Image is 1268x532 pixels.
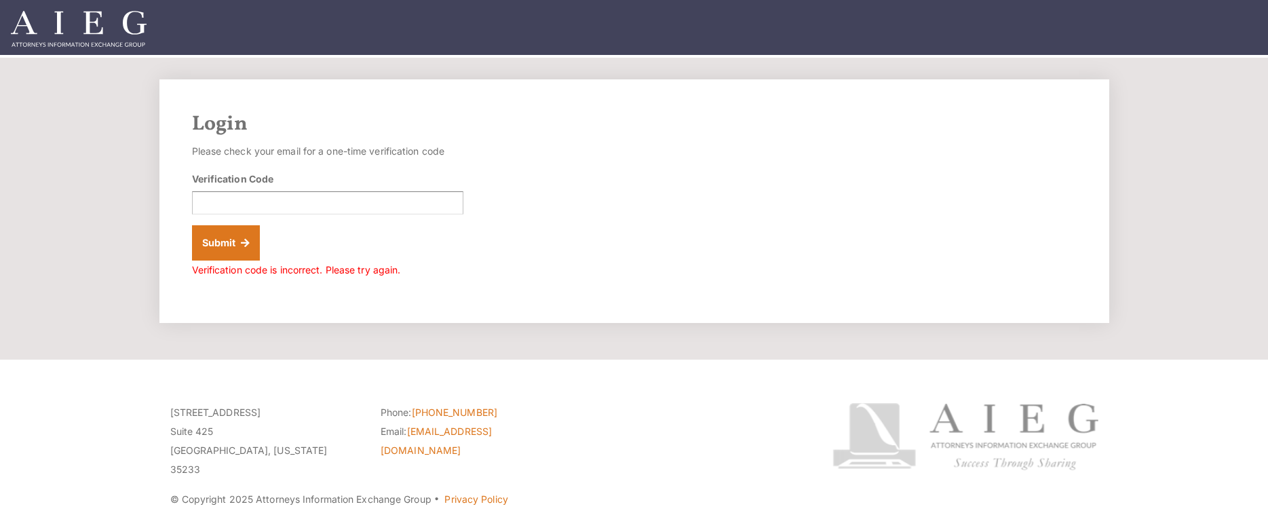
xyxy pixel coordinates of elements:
[381,425,492,456] a: [EMAIL_ADDRESS][DOMAIN_NAME]
[832,403,1098,470] img: Attorneys Information Exchange Group logo
[11,11,147,47] img: Attorneys Information Exchange Group
[192,172,274,186] label: Verification Code
[192,225,261,261] button: Submit
[192,142,463,161] p: Please check your email for a one-time verification code
[381,403,571,422] li: Phone:
[170,403,360,479] p: [STREET_ADDRESS] Suite 425 [GEOGRAPHIC_DATA], [US_STATE] 35233
[434,499,440,506] span: ·
[170,490,782,509] p: © Copyright 2025 Attorneys Information Exchange Group
[412,406,497,418] a: [PHONE_NUMBER]
[192,112,1077,136] h2: Login
[444,493,507,505] a: Privacy Policy
[381,422,571,460] li: Email:
[192,264,401,275] span: Verification code is incorrect. Please try again.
